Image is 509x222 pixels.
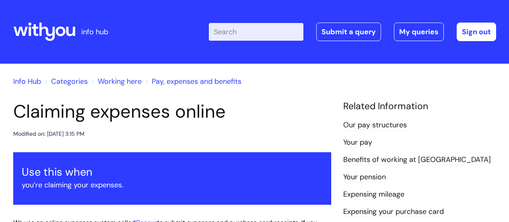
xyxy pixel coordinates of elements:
input: Search [209,23,303,41]
a: Categories [51,77,88,86]
p: info hub [81,25,108,38]
a: Benefits of working at [GEOGRAPHIC_DATA] [343,155,491,165]
a: Submit a query [316,23,381,41]
li: Pay, expenses and benefits [144,75,241,88]
h3: Use this when [22,166,323,178]
li: Solution home [43,75,88,88]
a: Working here [98,77,142,86]
a: Your pension [343,172,386,183]
a: Sign out [457,23,496,41]
li: Working here [90,75,142,88]
a: Pay, expenses and benefits [152,77,241,86]
h4: Related Information [343,101,496,112]
a: Our pay structures [343,120,407,131]
div: | - [209,23,496,41]
h1: Claiming expenses online [13,101,331,122]
a: Your pay [343,137,372,148]
a: Expensing mileage [343,189,404,200]
a: Info Hub [13,77,41,86]
a: Expensing your purchase card [343,207,444,217]
p: you’re claiming your expenses. [22,178,323,191]
div: Modified on: [DATE] 3:15 PM [13,129,84,139]
a: My queries [394,23,444,41]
